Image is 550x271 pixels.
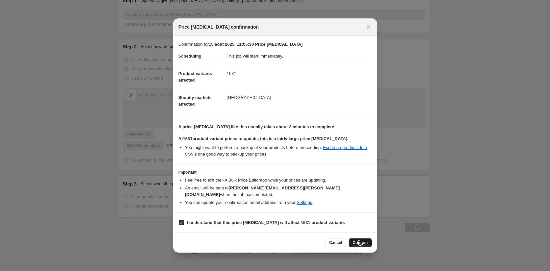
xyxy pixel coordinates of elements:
dd: 1631 [227,65,372,82]
a: Settings [297,200,312,205]
span: Product variants affected [179,71,212,83]
p: Confirmation for [179,41,372,48]
span: Price [MEDICAL_DATA] confirmation [179,24,259,30]
li: You can update your confirmation email address from your . [185,199,372,206]
h3: Important [179,170,372,175]
b: [PERSON_NAME][EMAIL_ADDRESS][PERSON_NAME][DOMAIN_NAME] [185,185,340,197]
a: Exporting products to a CSV [185,145,367,157]
li: An email will be sent to when the job has completed . [185,185,372,198]
b: 15 août 2025, 11:05:30 Price [MEDICAL_DATA] [209,42,303,47]
span: Cancel [329,240,342,245]
span: Shopify markets affected [179,95,212,107]
button: Cancel [325,238,346,247]
b: At 1631 product variant prices to update, this is a fairly large price [MEDICAL_DATA]. [179,136,348,141]
li: You might want to perform a backup of your products before proceeding. is one good way to backup ... [185,144,372,158]
dd: [GEOGRAPHIC_DATA] [227,89,372,106]
button: Close [364,22,373,32]
li: Feel free to exit the NA Bulk Price Editor app while your prices are updating. [185,177,372,184]
b: A price [MEDICAL_DATA] like this usually takes about 2 minutes to complete. [179,124,335,129]
span: Scheduling [179,54,202,59]
dd: This job will start immediately. [227,48,372,65]
b: I understand that this price [MEDICAL_DATA] will affect 1631 product variants [187,220,345,225]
